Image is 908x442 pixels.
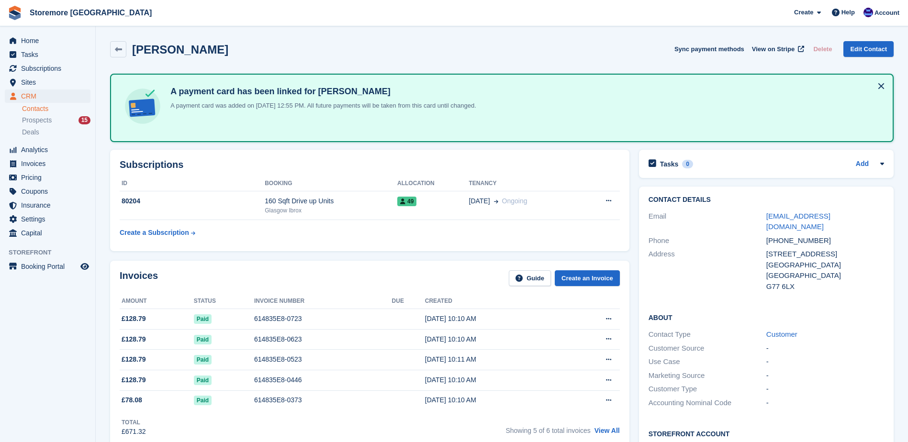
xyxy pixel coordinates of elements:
[265,206,397,215] div: Glasgow Ibrox
[21,143,78,156] span: Analytics
[122,314,146,324] span: £128.79
[425,395,565,405] div: [DATE] 10:10 AM
[167,101,476,110] p: A payment card was added on [DATE] 12:55 PM. All future payments will be taken from this card unt...
[649,329,766,340] div: Contact Type
[5,260,90,273] a: menu
[594,427,620,434] a: View All
[21,48,78,61] span: Tasks
[5,185,90,198] a: menu
[766,235,884,246] div: [PHONE_NUMBER]
[123,86,163,126] img: card-linked-ebf98d0992dc2aeb22e95c0e3c79077019eb2392cfd83c6a337811c24bc77127.svg
[649,356,766,367] div: Use Case
[766,270,884,281] div: [GEOGRAPHIC_DATA]
[5,157,90,170] a: menu
[794,8,813,17] span: Create
[5,199,90,212] a: menu
[21,199,78,212] span: Insurance
[674,41,744,57] button: Sync payment methods
[194,294,254,309] th: Status
[843,41,894,57] a: Edit Contact
[120,228,189,238] div: Create a Subscription
[122,334,146,344] span: £128.79
[766,260,884,271] div: [GEOGRAPHIC_DATA]
[122,427,146,437] div: £671.32
[120,294,194,309] th: Amount
[555,270,620,286] a: Create an Invoice
[863,8,873,17] img: Angela
[748,41,806,57] a: View on Stripe
[167,86,476,97] h4: A payment card has been linked for [PERSON_NAME]
[856,159,869,170] a: Add
[649,429,884,438] h2: Storefront Account
[649,196,884,204] h2: Contact Details
[22,104,90,113] a: Contacts
[649,398,766,409] div: Accounting Nominal Code
[505,427,590,434] span: Showing 5 of 6 total invoices
[5,89,90,103] a: menu
[5,143,90,156] a: menu
[254,334,392,344] div: 614835E8-0623
[21,226,78,240] span: Capital
[766,398,884,409] div: -
[21,62,78,75] span: Subscriptions
[425,314,565,324] div: [DATE] 10:10 AM
[425,375,565,385] div: [DATE] 10:10 AM
[425,294,565,309] th: Created
[5,34,90,47] a: menu
[8,6,22,20] img: stora-icon-8386f47178a22dfd0bd8f6a31ec36ba5ce8667c1dd55bd0f319d3a0aa187defe.svg
[122,354,146,365] span: £128.79
[21,260,78,273] span: Booking Portal
[132,43,228,56] h2: [PERSON_NAME]
[5,62,90,75] a: menu
[194,355,212,365] span: Paid
[682,160,693,168] div: 0
[22,116,52,125] span: Prospects
[265,196,397,206] div: 160 Sqft Drive up Units
[21,89,78,103] span: CRM
[78,116,90,124] div: 15
[120,224,195,242] a: Create a Subscription
[649,211,766,232] div: Email
[194,314,212,324] span: Paid
[766,370,884,381] div: -
[21,34,78,47] span: Home
[254,314,392,324] div: 614835E8-0723
[194,396,212,405] span: Paid
[122,418,146,427] div: Total
[22,115,90,125] a: Prospects 15
[21,157,78,170] span: Invoices
[425,334,565,344] div: [DATE] 10:10 AM
[21,185,78,198] span: Coupons
[766,356,884,367] div: -
[122,395,142,405] span: £78.08
[649,343,766,354] div: Customer Source
[122,375,146,385] span: £128.79
[5,48,90,61] a: menu
[120,196,265,206] div: 80204
[874,8,899,18] span: Account
[469,196,490,206] span: [DATE]
[649,370,766,381] div: Marketing Source
[5,171,90,184] a: menu
[752,44,795,54] span: View on Stripe
[649,235,766,246] div: Phone
[79,261,90,272] a: Preview store
[502,197,527,205] span: Ongoing
[841,8,855,17] span: Help
[425,354,565,365] div: [DATE] 10:11 AM
[649,312,884,322] h2: About
[766,281,884,292] div: G77 6LX
[265,176,397,191] th: Booking
[22,128,39,137] span: Deals
[9,248,95,257] span: Storefront
[766,249,884,260] div: [STREET_ADDRESS]
[21,212,78,226] span: Settings
[397,176,469,191] th: Allocation
[766,330,797,338] a: Customer
[766,212,830,231] a: [EMAIL_ADDRESS][DOMAIN_NAME]
[5,212,90,226] a: menu
[194,376,212,385] span: Paid
[392,294,425,309] th: Due
[21,171,78,184] span: Pricing
[120,159,620,170] h2: Subscriptions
